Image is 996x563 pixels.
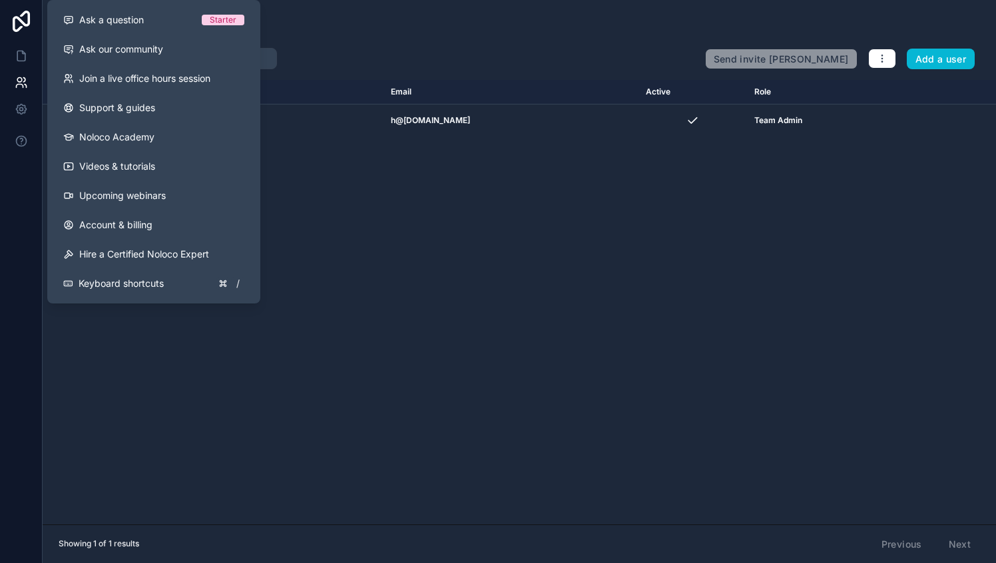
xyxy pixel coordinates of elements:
span: / [232,278,243,289]
span: Keyboard shortcuts [79,277,164,290]
span: Hire a Certified Noloco Expert [79,248,209,261]
div: scrollable content [43,80,996,524]
button: Ask a questionStarter [53,5,255,35]
button: Keyboard shortcuts/ [53,269,255,298]
div: Starter [210,15,236,25]
a: Noloco Academy [53,122,255,152]
span: Showing 1 of 1 results [59,538,139,549]
span: Ask a question [79,13,144,27]
a: Videos & tutorials [53,152,255,181]
a: Join a live office hours session [53,64,255,93]
a: Ask our community [53,35,255,64]
span: Support & guides [79,101,155,114]
button: Hire a Certified Noloco Expert [53,240,255,269]
span: Join a live office hours session [79,72,210,85]
th: Email [383,80,638,104]
td: h@[DOMAIN_NAME] [383,104,638,137]
span: Noloco Academy [79,130,154,144]
a: Account & billing [53,210,255,240]
a: Upcoming webinars [53,181,255,210]
th: Name [43,80,383,104]
span: Upcoming webinars [79,189,166,202]
th: Active [638,80,746,104]
a: Support & guides [53,93,255,122]
span: Ask our community [79,43,163,56]
button: Add a user [907,49,975,70]
span: Account & billing [79,218,152,232]
span: Team Admin [754,115,802,126]
th: Role [746,80,917,104]
span: Videos & tutorials [79,160,155,173]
